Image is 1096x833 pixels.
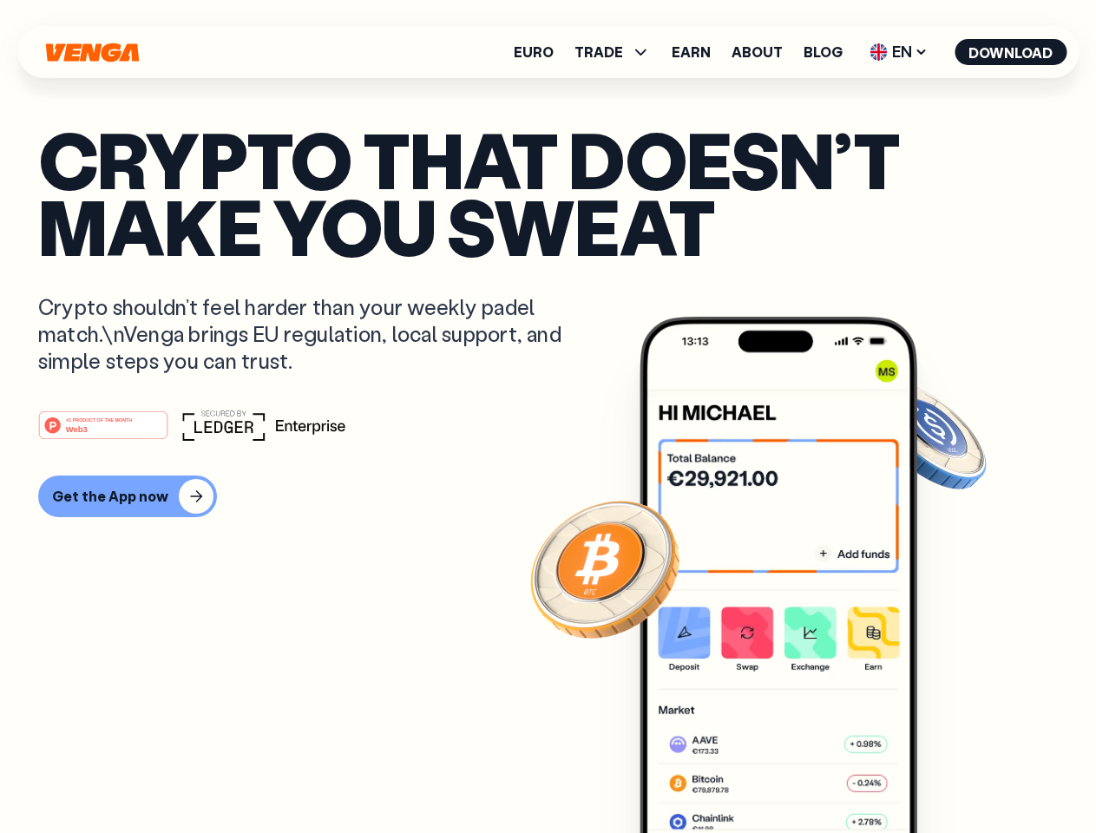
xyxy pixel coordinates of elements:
p: Crypto shouldn’t feel harder than your weekly padel match.\nVenga brings EU regulation, local sup... [38,293,587,375]
button: Get the App now [38,476,217,517]
img: USDC coin [865,373,990,498]
tspan: Web3 [66,423,88,433]
span: EN [863,38,934,66]
a: #1 PRODUCT OF THE MONTHWeb3 [38,421,168,443]
img: Bitcoin [527,490,683,646]
span: TRADE [574,42,651,62]
img: flag-uk [870,43,887,61]
span: TRADE [574,45,623,59]
a: Blog [804,45,843,59]
a: Get the App now [38,476,1058,517]
div: Get the App now [52,488,168,505]
svg: Home [43,43,141,62]
a: About [732,45,783,59]
p: Crypto that doesn’t make you sweat [38,126,1058,259]
tspan: #1 PRODUCT OF THE MONTH [66,416,132,422]
a: Earn [672,45,711,59]
button: Download [955,39,1066,65]
a: Euro [514,45,554,59]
